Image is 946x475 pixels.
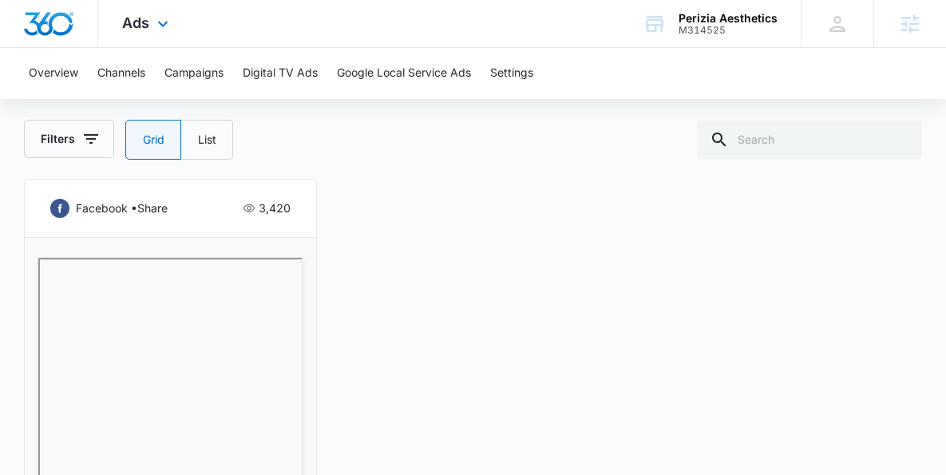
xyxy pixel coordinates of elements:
button: Google Local Service Ads [337,48,471,99]
label: List [181,120,233,160]
img: facebook [50,199,69,218]
label: Grid [125,120,181,160]
button: Channels [97,48,145,99]
button: Settings [490,48,533,99]
div: Keywords by Traffic [176,94,269,105]
input: Search [697,121,922,159]
button: Campaigns [164,48,224,99]
button: Filters [24,120,114,158]
p: facebook • share [76,200,168,217]
div: account name [679,12,778,25]
p: 3,420 [259,200,291,217]
span: Ads [122,14,149,31]
button: Digital TV Ads [243,48,318,99]
button: Overview [29,48,78,99]
div: account id [679,25,778,36]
